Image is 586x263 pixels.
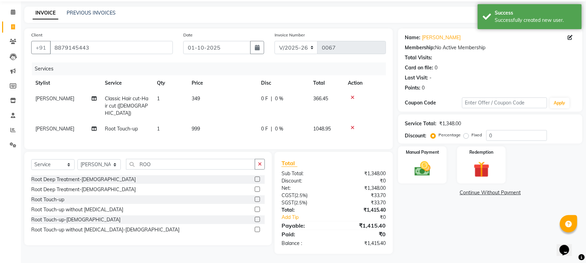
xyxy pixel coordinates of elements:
input: Enter Offer / Coupon Code [462,97,547,108]
span: 1048.95 [313,126,331,132]
iframe: chat widget [557,235,579,256]
div: Discount: [276,177,334,185]
div: 0 [422,84,425,92]
a: PREVIOUS INVOICES [67,10,116,16]
button: Apply [550,98,570,108]
div: ₹1,415.40 [334,221,391,230]
div: Success [495,9,577,17]
label: Client [31,32,42,38]
div: ₹0 [343,214,391,221]
span: Classic Hair cut-Hair cut ([DEMOGRAPHIC_DATA]) [105,95,148,116]
div: ₹0 [334,177,391,185]
th: Disc [257,75,309,91]
div: - [430,74,432,82]
span: 0 % [275,125,283,133]
div: Last Visit: [405,74,428,82]
span: CGST [282,192,294,198]
div: Root Touch-up [31,196,64,203]
span: 0 F [261,95,268,102]
button: +91 [31,41,51,54]
div: ₹1,348.00 [439,120,461,127]
a: Add Tip [276,214,343,221]
span: 0 F [261,125,268,133]
div: Successfully created new user. [495,17,577,24]
div: Root Deep Treatment-[DEMOGRAPHIC_DATA] [31,176,136,183]
div: ₹1,348.00 [334,170,391,177]
div: Total Visits: [405,54,433,61]
div: Net: [276,185,334,192]
div: Services [32,62,391,75]
span: 0 % [275,95,283,102]
div: Root Touch-up without [MEDICAL_DATA]-[DEMOGRAPHIC_DATA] [31,226,179,234]
img: _cash.svg [410,160,436,178]
span: Root Touch-up [105,126,138,132]
label: Date [183,32,193,38]
div: ( ) [276,192,334,199]
label: Percentage [439,132,461,138]
div: Payable: [276,221,334,230]
span: 1 [157,126,160,132]
div: ₹1,415.40 [334,206,391,214]
div: Membership: [405,44,435,51]
div: 0 [435,64,438,71]
a: [PERSON_NAME] [422,34,461,41]
div: ₹33.70 [334,192,391,199]
div: ₹33.70 [334,199,391,206]
span: 1 [157,95,160,102]
img: _gift.svg [469,160,495,179]
th: Price [187,75,257,91]
span: 2.5% [296,193,306,198]
th: Total [309,75,344,91]
div: ₹1,415.40 [334,240,391,247]
th: Action [344,75,386,91]
label: Invoice Number [275,32,305,38]
th: Stylist [31,75,101,91]
span: | [271,95,272,102]
div: Paid: [276,230,334,238]
span: | [271,125,272,133]
div: Discount: [405,132,427,139]
label: Fixed [472,132,482,138]
a: Continue Without Payment [400,189,581,196]
span: [PERSON_NAME] [35,95,74,102]
span: 999 [192,126,200,132]
th: Qty [153,75,187,91]
input: Search or Scan [126,159,255,170]
span: 366.45 [313,95,328,102]
span: [PERSON_NAME] [35,126,74,132]
label: Manual Payment [406,149,439,155]
div: Service Total: [405,120,437,127]
div: ( ) [276,199,334,206]
div: Balance : [276,240,334,247]
a: INVOICE [33,7,58,19]
div: Root Deep Treatment-[DEMOGRAPHIC_DATA] [31,186,136,193]
div: Root Touch-up-[DEMOGRAPHIC_DATA] [31,216,120,223]
div: Sub Total: [276,170,334,177]
label: Redemption [470,149,494,155]
div: ₹1,348.00 [334,185,391,192]
div: Root Touch-up without [MEDICAL_DATA] [31,206,123,213]
div: Coupon Code [405,99,462,107]
div: Total: [276,206,334,214]
input: Search by Name/Mobile/Email/Code [50,41,173,54]
div: No Active Membership [405,44,576,51]
span: SGST [282,200,294,206]
div: Card on file: [405,64,434,71]
th: Service [101,75,153,91]
div: ₹0 [334,230,391,238]
span: Total [282,160,298,167]
span: 349 [192,95,200,102]
div: Name: [405,34,421,41]
div: Points: [405,84,421,92]
span: 2.5% [295,200,306,205]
